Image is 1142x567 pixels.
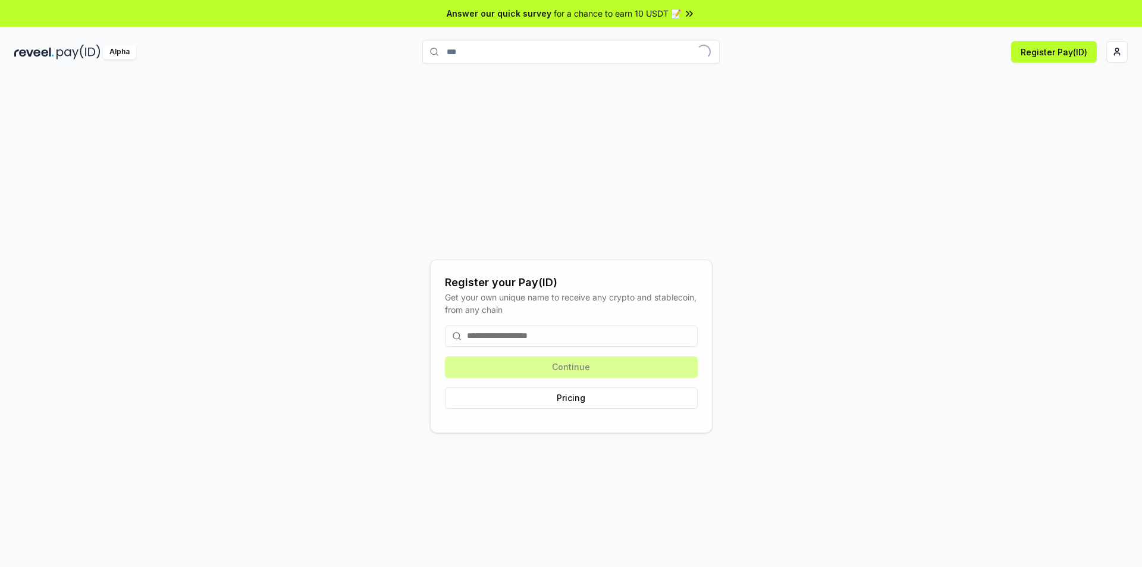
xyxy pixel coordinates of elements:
img: reveel_dark [14,45,54,59]
button: Register Pay(ID) [1011,41,1097,62]
div: Get your own unique name to receive any crypto and stablecoin, from any chain [445,291,698,316]
span: Answer our quick survey [447,7,551,20]
div: Alpha [103,45,136,59]
div: Register your Pay(ID) [445,274,698,291]
img: pay_id [57,45,101,59]
span: for a chance to earn 10 USDT 📝 [554,7,681,20]
button: Pricing [445,387,698,409]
